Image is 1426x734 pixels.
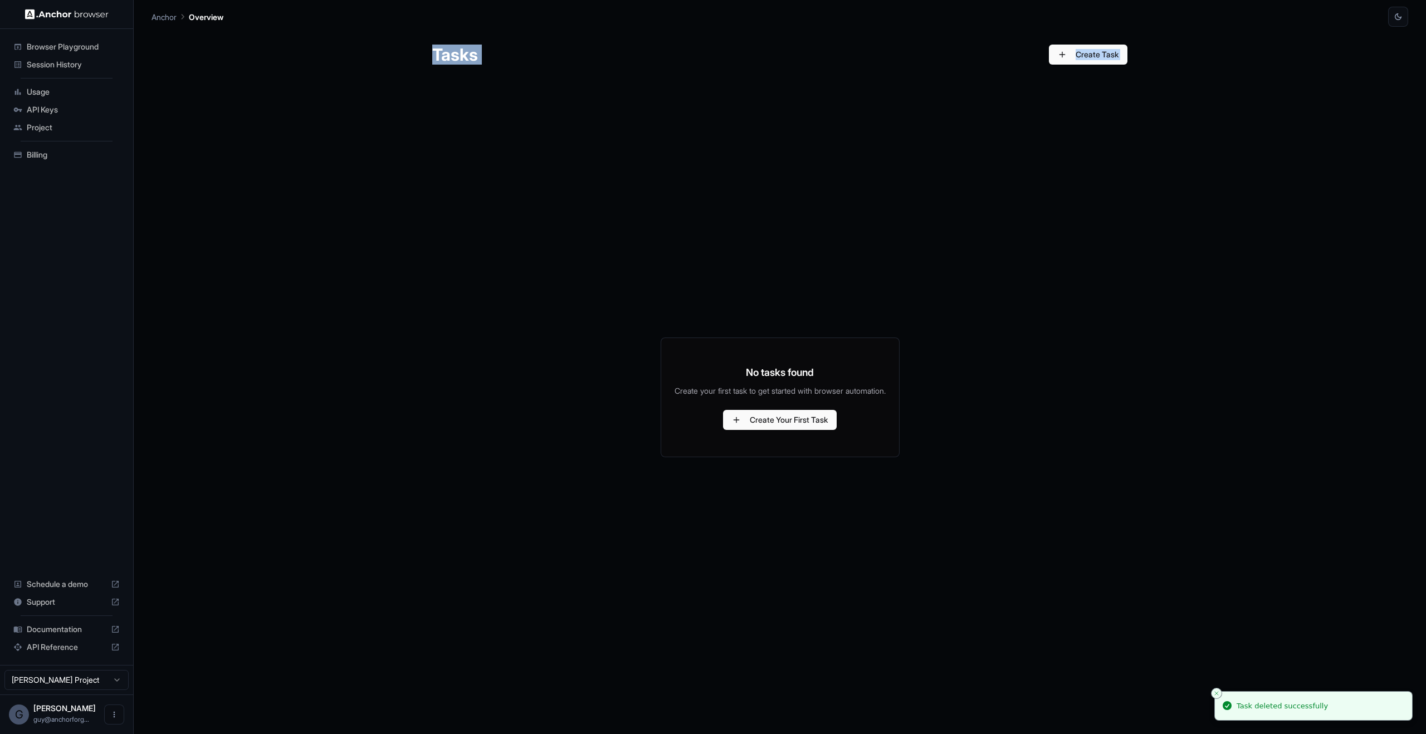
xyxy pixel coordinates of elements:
span: Usage [27,86,120,97]
span: Documentation [27,624,106,635]
span: Support [27,596,106,608]
div: Session History [9,56,124,74]
p: Create your first task to get started with browser automation. [675,385,886,397]
img: Anchor Logo [25,9,109,19]
div: Support [9,593,124,611]
div: API Keys [9,101,124,119]
span: Session History [27,59,120,70]
h1: Tasks [432,45,478,65]
button: Open menu [104,704,124,725]
nav: breadcrumb [152,11,223,23]
p: Overview [189,11,223,23]
div: Documentation [9,620,124,638]
div: Schedule a demo [9,575,124,593]
div: Project [9,119,124,136]
button: Create Task [1049,45,1127,65]
p: Anchor [152,11,177,23]
span: Guy Ben Simhon [33,703,96,713]
span: Billing [27,149,120,160]
div: Usage [9,83,124,101]
div: API Reference [9,638,124,656]
div: G [9,704,29,725]
div: Browser Playground [9,38,124,56]
span: Browser Playground [27,41,120,52]
span: API Keys [27,104,120,115]
h3: No tasks found [746,365,814,380]
button: Create Your First Task [723,410,837,430]
button: Close toast [1211,688,1222,699]
span: guy@anchorforge.io [33,715,89,723]
div: Task deleted successfully [1237,701,1328,712]
span: Schedule a demo [27,579,106,590]
span: API Reference [27,642,106,653]
div: Billing [9,146,124,164]
span: Project [27,122,120,133]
